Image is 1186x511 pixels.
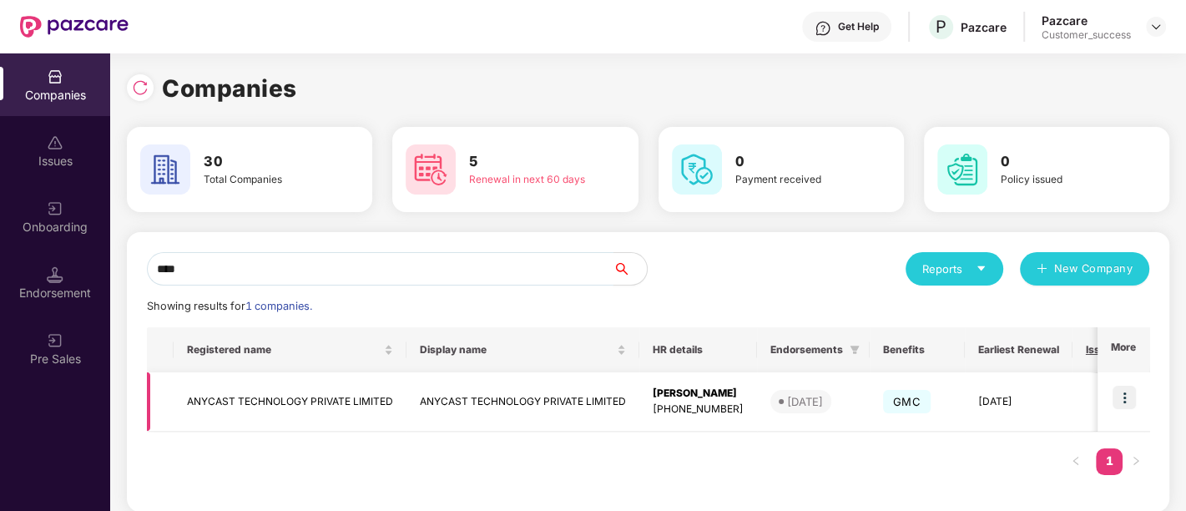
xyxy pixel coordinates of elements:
[147,300,312,312] span: Showing results for
[1042,13,1131,28] div: Pazcare
[1149,20,1163,33] img: svg+xml;base64,PHN2ZyBpZD0iRHJvcGRvd24tMzJ4MzIiIHhtbG5zPSJodHRwOi8vd3d3LnczLm9yZy8yMDAwL3N2ZyIgd2...
[922,261,987,277] div: Reports
[47,134,63,151] img: svg+xml;base64,PHN2ZyBpZD0iSXNzdWVzX2Rpc2FibGVkIiB4bWxucz0iaHR0cDovL3d3dy53My5vcmcvMjAwMC9zdmciIH...
[936,17,946,37] span: P
[174,372,406,432] td: ANYCAST TECHNOLOGY PRIVATE LIMITED
[850,345,860,355] span: filter
[1001,151,1123,173] h3: 0
[1086,394,1131,410] div: 0
[406,372,639,432] td: ANYCAST TECHNOLOGY PRIVATE LIMITED
[204,172,326,188] div: Total Companies
[1054,261,1133,277] span: New Company
[1042,28,1131,42] div: Customer_success
[1037,263,1047,276] span: plus
[1062,448,1089,475] button: left
[162,70,297,107] h1: Companies
[406,327,639,372] th: Display name
[1123,448,1149,475] li: Next Page
[204,151,326,173] h3: 30
[653,386,744,402] div: [PERSON_NAME]
[469,172,591,188] div: Renewal in next 60 days
[937,144,987,195] img: svg+xml;base64,PHN2ZyB4bWxucz0iaHR0cDovL3d3dy53My5vcmcvMjAwMC9zdmciIHdpZHRoPSI2MCIgaGVpZ2h0PSI2MC...
[1131,456,1141,466] span: right
[735,172,857,188] div: Payment received
[787,393,823,410] div: [DATE]
[870,327,965,372] th: Benefits
[815,20,831,37] img: svg+xml;base64,PHN2ZyBpZD0iSGVscC0zMngzMiIgeG1sbnM9Imh0dHA6Ly93d3cudzMub3JnLzIwMDAvc3ZnIiB3aWR0aD...
[47,332,63,349] img: svg+xml;base64,PHN2ZyB3aWR0aD0iMjAiIGhlaWdodD0iMjAiIHZpZXdCb3g9IjAgMCAyMCAyMCIgZmlsbD0ibm9uZSIgeG...
[20,16,129,38] img: New Pazcare Logo
[1001,172,1123,188] div: Policy issued
[883,390,931,413] span: GMC
[1098,327,1149,372] th: More
[961,19,1007,35] div: Pazcare
[469,151,591,173] h3: 5
[1072,327,1144,372] th: Issues
[1096,448,1123,475] li: 1
[1096,448,1123,473] a: 1
[613,262,647,276] span: search
[420,343,613,357] span: Display name
[976,263,987,274] span: caret-down
[245,300,312,312] span: 1 companies.
[140,144,190,195] img: svg+xml;base64,PHN2ZyB4bWxucz0iaHR0cDovL3d3dy53My5vcmcvMjAwMC9zdmciIHdpZHRoPSI2MCIgaGVpZ2h0PSI2MC...
[187,343,381,357] span: Registered name
[1020,252,1149,286] button: plusNew Company
[47,266,63,283] img: svg+xml;base64,PHN2ZyB3aWR0aD0iMTQuNSIgaGVpZ2h0PSIxNC41IiB2aWV3Qm94PSIwIDAgMTYgMTYiIGZpbGw9Im5vbm...
[174,327,406,372] th: Registered name
[672,144,722,195] img: svg+xml;base64,PHN2ZyB4bWxucz0iaHR0cDovL3d3dy53My5vcmcvMjAwMC9zdmciIHdpZHRoPSI2MCIgaGVpZ2h0PSI2MC...
[735,151,857,173] h3: 0
[770,343,843,357] span: Endorsements
[838,20,879,33] div: Get Help
[846,340,863,360] span: filter
[639,327,757,372] th: HR details
[406,144,456,195] img: svg+xml;base64,PHN2ZyB4bWxucz0iaHR0cDovL3d3dy53My5vcmcvMjAwMC9zdmciIHdpZHRoPSI2MCIgaGVpZ2h0PSI2MC...
[1071,456,1081,466] span: left
[1113,386,1136,409] img: icon
[613,252,648,286] button: search
[1062,448,1089,475] li: Previous Page
[47,200,63,217] img: svg+xml;base64,PHN2ZyB3aWR0aD0iMjAiIGhlaWdodD0iMjAiIHZpZXdCb3g9IjAgMCAyMCAyMCIgZmlsbD0ibm9uZSIgeG...
[47,68,63,85] img: svg+xml;base64,PHN2ZyBpZD0iQ29tcGFuaWVzIiB4bWxucz0iaHR0cDovL3d3dy53My5vcmcvMjAwMC9zdmciIHdpZHRoPS...
[653,402,744,417] div: [PHONE_NUMBER]
[965,327,1072,372] th: Earliest Renewal
[1123,448,1149,475] button: right
[965,372,1072,432] td: [DATE]
[1086,343,1118,357] span: Issues
[132,79,149,96] img: svg+xml;base64,PHN2ZyBpZD0iUmVsb2FkLTMyeDMyIiB4bWxucz0iaHR0cDovL3d3dy53My5vcmcvMjAwMC9zdmciIHdpZH...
